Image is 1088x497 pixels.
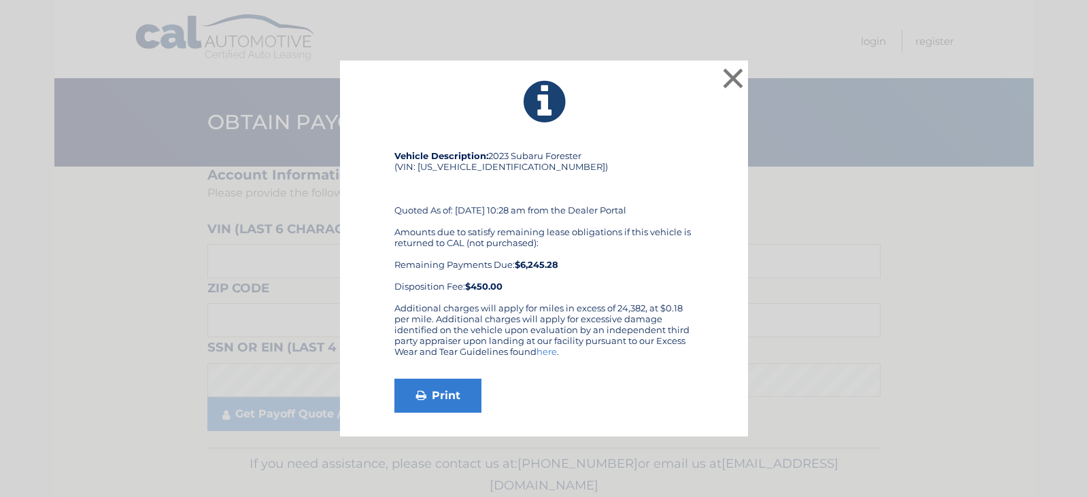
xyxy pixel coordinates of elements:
[394,303,694,368] div: Additional charges will apply for miles in excess of 24,382, at $0.18 per mile. Additional charge...
[394,150,488,161] strong: Vehicle Description:
[394,379,481,413] a: Print
[515,259,558,270] b: $6,245.28
[394,150,694,303] div: 2023 Subaru Forester (VIN: [US_VEHICLE_IDENTIFICATION_NUMBER]) Quoted As of: [DATE] 10:28 am from...
[537,346,557,357] a: here
[394,226,694,292] div: Amounts due to satisfy remaining lease obligations if this vehicle is returned to CAL (not purcha...
[719,65,747,92] button: ×
[465,281,503,292] strong: $450.00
